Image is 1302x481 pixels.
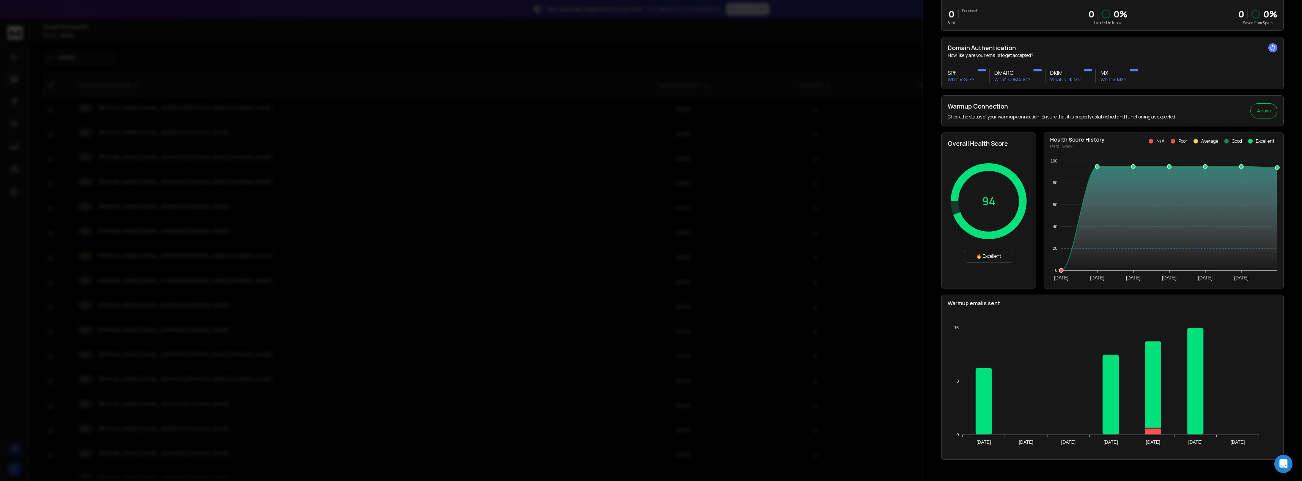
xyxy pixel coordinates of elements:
[948,300,1277,307] p: Warmup emails sent
[994,69,1030,77] h3: DMARC
[1113,8,1127,20] p: 0 %
[1178,138,1187,144] p: Poor
[948,77,975,83] p: What is SPF ?
[1055,268,1057,273] tspan: 0
[1050,69,1081,77] h3: DKIM
[948,43,1277,52] h2: Domain Authentication
[1231,440,1245,445] tspan: [DATE]
[1156,138,1165,144] p: N/A
[1053,246,1057,251] tspan: 20
[1201,138,1218,144] p: Average
[1050,144,1105,150] p: Past 1 week
[1090,275,1104,281] tspan: [DATE]
[1146,440,1160,445] tspan: [DATE]
[956,432,959,437] tspan: 0
[948,52,1277,58] p: How likely are your emails to get accepted?
[1050,159,1057,163] tspan: 100
[994,77,1030,83] p: What is DMARC ?
[948,102,1176,111] h2: Warmup Connection
[1053,180,1057,185] tspan: 80
[1250,103,1277,118] button: Active
[976,440,991,445] tspan: [DATE]
[964,250,1013,263] div: 🔥 Excellent
[1256,138,1274,144] p: Excellent
[948,139,1030,148] h2: Overall Health Score
[954,325,959,330] tspan: 16
[956,379,959,383] tspan: 8
[1019,440,1033,445] tspan: [DATE]
[1198,275,1212,281] tspan: [DATE]
[1162,275,1176,281] tspan: [DATE]
[1232,138,1242,144] p: Good
[1234,275,1249,281] tspan: [DATE]
[1053,202,1057,207] tspan: 60
[1238,20,1277,26] p: Saved from Spam
[948,114,1176,120] p: Check the status of your warmup connection. Ensure that it is properly established and functionin...
[1263,8,1277,20] p: 0 %
[948,20,955,26] p: Sent
[982,194,996,208] p: 94
[1126,275,1140,281] tspan: [DATE]
[1050,136,1105,144] p: Health Score History
[1088,8,1094,20] p: 0
[1188,440,1203,445] tspan: [DATE]
[1274,455,1293,473] div: Open Intercom Messenger
[948,69,975,77] h3: SPF
[1050,77,1081,83] p: What is DKIM ?
[948,8,955,20] p: 0
[962,8,977,14] p: Received
[1101,69,1127,77] h3: MX
[1104,440,1118,445] tspan: [DATE]
[1088,20,1127,26] p: Landed in Inbox
[1054,275,1068,281] tspan: [DATE]
[1101,77,1127,83] p: What is MX ?
[1061,440,1076,445] tspan: [DATE]
[1238,8,1244,20] strong: 0
[1053,224,1057,229] tspan: 40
